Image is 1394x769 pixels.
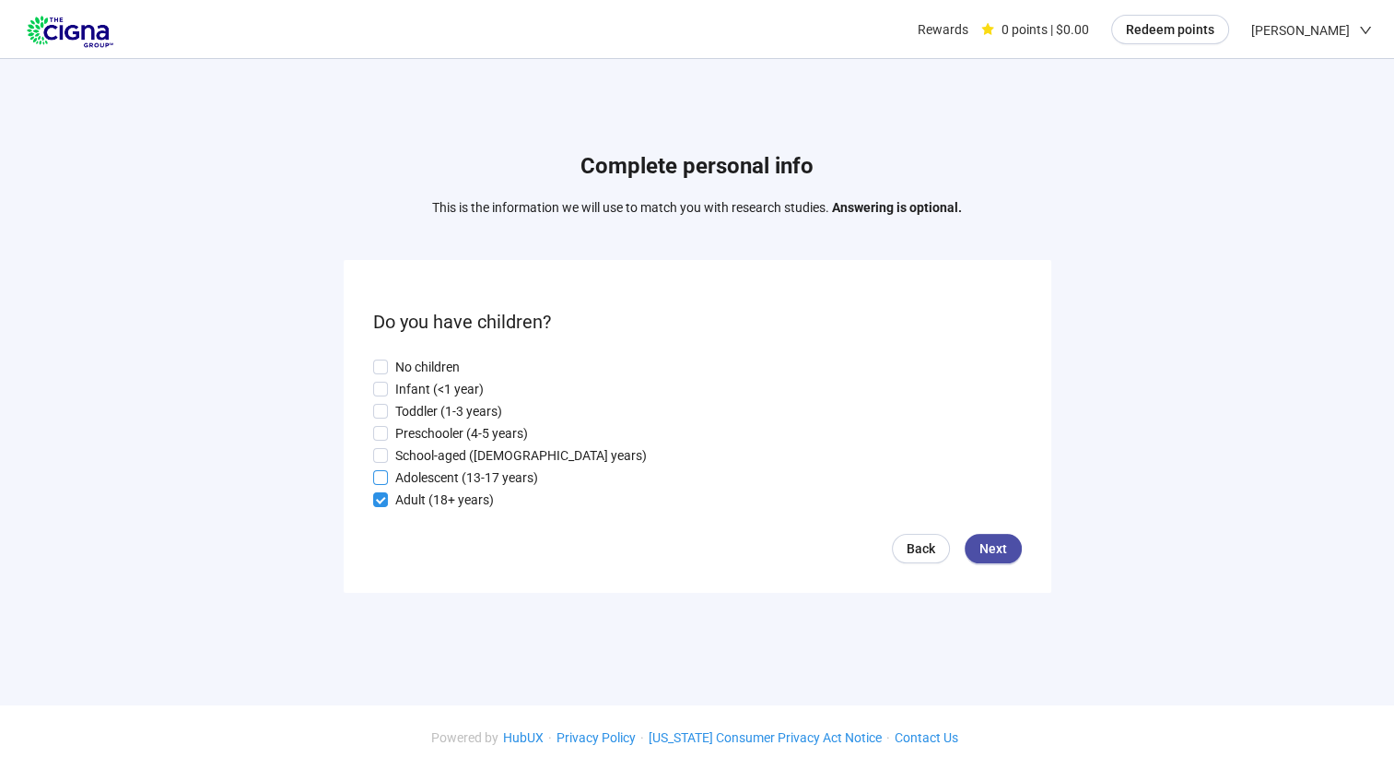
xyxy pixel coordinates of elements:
a: [US_STATE] Consumer Privacy Act Notice [644,730,886,745]
a: Back [892,534,950,563]
p: This is the information we will use to match you with research studies. [432,197,962,218]
p: Toddler (1-3 years) [395,401,502,421]
span: Powered by [431,730,498,745]
p: No children [395,357,460,377]
button: Next [965,534,1022,563]
p: Adolescent (13-17 years) [395,467,538,488]
div: · · · [431,728,963,748]
h1: Complete personal info [432,149,962,184]
a: Privacy Policy [552,730,640,745]
a: Contact Us [890,730,963,745]
span: down [1359,24,1372,37]
span: Back [907,538,935,559]
a: HubUX [498,730,548,745]
span: [PERSON_NAME] [1251,1,1350,60]
span: Redeem points [1126,19,1214,40]
p: Do you have children? [373,308,1022,337]
p: Preschooler (4-5 years) [395,423,528,444]
p: Infant (<1 year) [395,379,484,399]
button: Redeem points [1111,15,1229,44]
span: star [981,23,994,36]
p: Adult (18+ years) [395,490,494,510]
p: School-aged ([DEMOGRAPHIC_DATA] years) [395,445,647,466]
span: Next [979,538,1007,559]
strong: Answering is optional. [832,200,962,215]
